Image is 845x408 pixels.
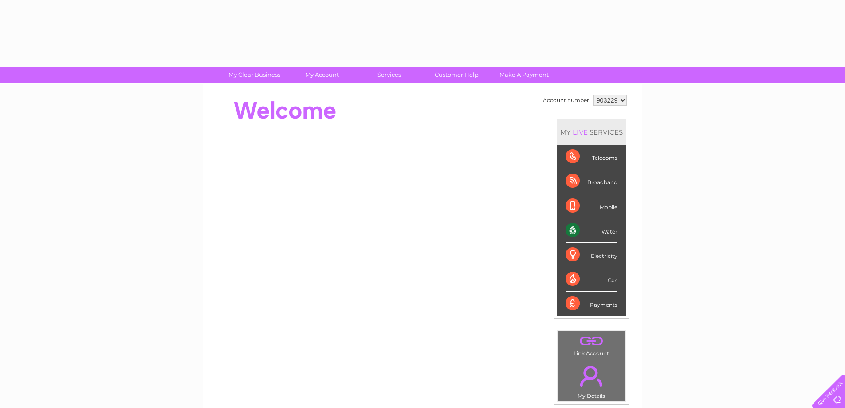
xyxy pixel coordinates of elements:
[487,67,561,83] a: Make A Payment
[420,67,493,83] a: Customer Help
[557,331,626,359] td: Link Account
[557,119,626,145] div: MY SERVICES
[560,360,623,392] a: .
[557,358,626,402] td: My Details
[566,267,617,292] div: Gas
[571,128,590,136] div: LIVE
[566,145,617,169] div: Telecoms
[566,218,617,243] div: Water
[541,93,591,108] td: Account number
[566,169,617,194] div: Broadband
[353,67,426,83] a: Services
[566,194,617,218] div: Mobile
[566,292,617,316] div: Payments
[566,243,617,267] div: Electricity
[285,67,358,83] a: My Account
[218,67,291,83] a: My Clear Business
[560,333,623,349] a: .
